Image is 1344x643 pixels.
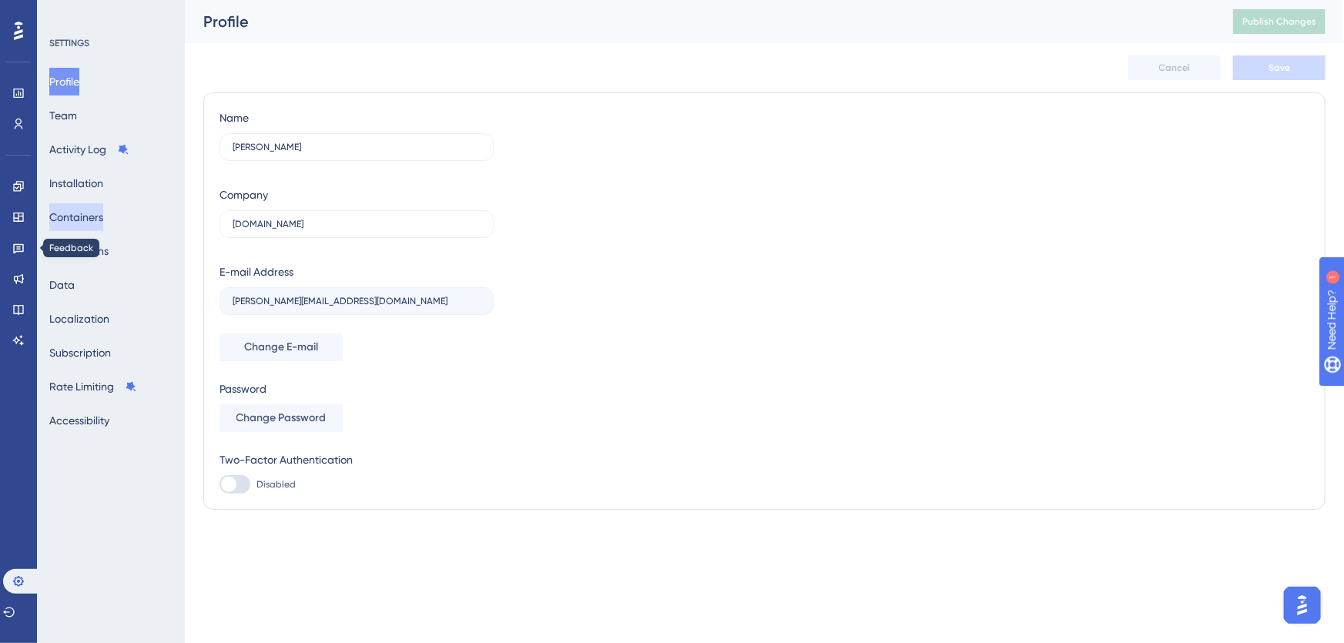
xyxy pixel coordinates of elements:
[49,68,79,95] button: Profile
[233,296,481,306] input: E-mail Address
[244,338,318,357] span: Change E-mail
[236,409,327,427] span: Change Password
[220,380,494,398] div: Password
[107,8,112,20] div: 1
[49,136,129,163] button: Activity Log
[1233,9,1326,34] button: Publish Changes
[220,186,268,204] div: Company
[1279,582,1326,628] iframe: UserGuiding AI Assistant Launcher
[49,203,103,231] button: Containers
[49,339,111,367] button: Subscription
[233,142,481,152] input: Name Surname
[49,271,75,299] button: Data
[220,404,343,432] button: Change Password
[1269,62,1290,74] span: Save
[220,450,494,469] div: Two-Factor Authentication
[203,11,1195,32] div: Profile
[1233,55,1326,80] button: Save
[220,263,293,281] div: E-mail Address
[233,219,481,229] input: Company Name
[49,407,109,434] button: Accessibility
[1242,15,1316,28] span: Publish Changes
[49,102,77,129] button: Team
[49,373,137,400] button: Rate Limiting
[220,109,249,127] div: Name
[220,333,343,361] button: Change E-mail
[36,4,96,22] span: Need Help?
[1159,62,1191,74] span: Cancel
[1128,55,1221,80] button: Cancel
[49,169,103,197] button: Installation
[256,478,296,491] span: Disabled
[49,37,174,49] div: SETTINGS
[49,305,109,333] button: Localization
[49,237,109,265] button: Integrations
